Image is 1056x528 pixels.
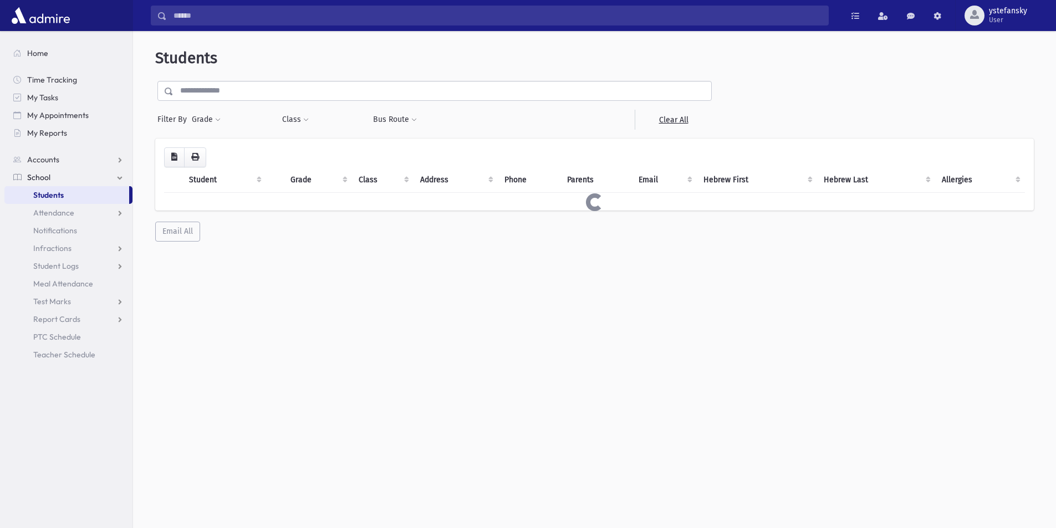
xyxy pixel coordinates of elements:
[27,155,59,165] span: Accounts
[4,346,132,363] a: Teacher Schedule
[27,172,50,182] span: School
[33,208,74,218] span: Attendance
[27,128,67,138] span: My Reports
[989,16,1027,24] span: User
[4,186,129,204] a: Students
[27,48,48,58] span: Home
[414,167,498,193] th: Address
[352,167,414,193] th: Class
[4,44,132,62] a: Home
[635,110,712,130] a: Clear All
[284,167,351,193] th: Grade
[282,110,309,130] button: Class
[373,110,417,130] button: Bus Route
[33,243,72,253] span: Infractions
[27,110,89,120] span: My Appointments
[27,75,77,85] span: Time Tracking
[4,151,132,168] a: Accounts
[697,167,817,193] th: Hebrew First
[4,257,132,275] a: Student Logs
[155,49,217,67] span: Students
[4,293,132,310] a: Test Marks
[632,167,697,193] th: Email
[4,89,132,106] a: My Tasks
[33,261,79,271] span: Student Logs
[33,190,64,200] span: Students
[33,332,81,342] span: PTC Schedule
[184,147,206,167] button: Print
[4,310,132,328] a: Report Cards
[4,168,132,186] a: School
[4,124,132,142] a: My Reports
[4,275,132,293] a: Meal Attendance
[157,114,191,125] span: Filter By
[33,296,71,306] span: Test Marks
[33,314,80,324] span: Report Cards
[33,225,77,235] span: Notifications
[560,167,632,193] th: Parents
[27,93,58,102] span: My Tasks
[817,167,936,193] th: Hebrew Last
[4,222,132,239] a: Notifications
[155,222,200,242] button: Email All
[989,7,1027,16] span: ystefansky
[498,167,560,193] th: Phone
[4,328,132,346] a: PTC Schedule
[935,167,1025,193] th: Allergies
[191,110,221,130] button: Grade
[164,147,185,167] button: CSV
[182,167,266,193] th: Student
[4,106,132,124] a: My Appointments
[33,279,93,289] span: Meal Attendance
[4,239,132,257] a: Infractions
[4,71,132,89] a: Time Tracking
[9,4,73,27] img: AdmirePro
[33,350,95,360] span: Teacher Schedule
[167,6,828,25] input: Search
[4,204,132,222] a: Attendance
